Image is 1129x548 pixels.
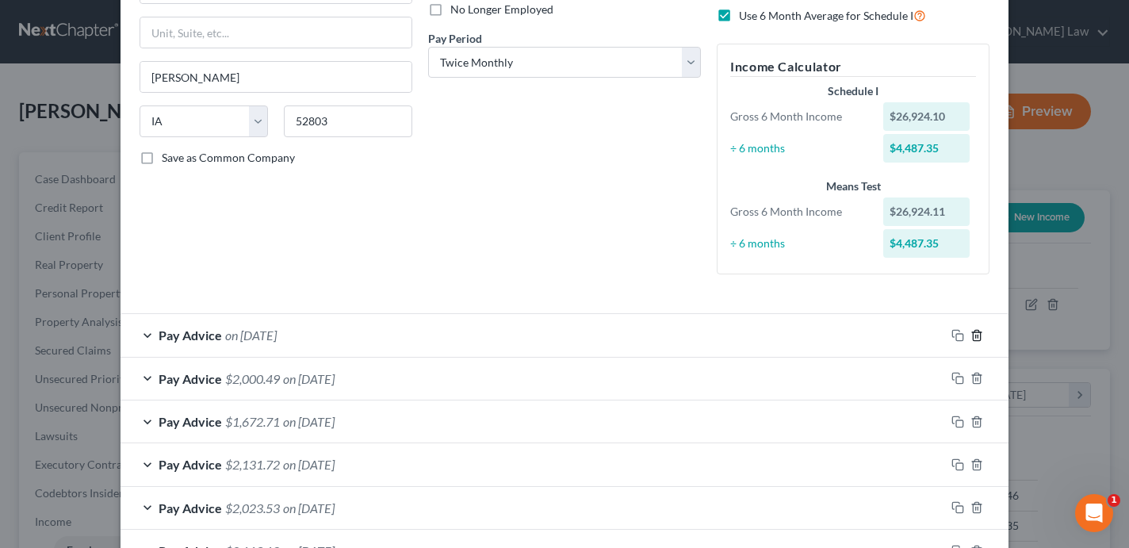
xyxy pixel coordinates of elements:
input: Unit, Suite, etc... [140,17,411,48]
span: $2,131.72 [225,457,280,472]
div: $4,487.35 [883,134,970,163]
div: Schedule I [730,83,976,99]
span: on [DATE] [225,328,277,343]
div: $4,487.35 [883,229,970,258]
span: Pay Period [428,32,482,45]
div: ÷ 6 months [722,236,875,251]
span: Pay Advice [159,500,222,515]
span: $1,672.71 [225,414,280,429]
iframe: Intercom live chat [1075,494,1113,532]
span: Use 6 Month Average for Schedule I [739,9,913,22]
span: on [DATE] [283,371,335,386]
h5: Income Calculator [730,57,976,77]
div: ÷ 6 months [722,140,875,156]
div: $26,924.11 [883,197,970,226]
div: $26,924.10 [883,102,970,131]
input: Enter zip... [284,105,412,137]
span: $2,023.53 [225,500,280,515]
span: on [DATE] [283,457,335,472]
span: on [DATE] [283,414,335,429]
span: Pay Advice [159,457,222,472]
span: Pay Advice [159,414,222,429]
span: Pay Advice [159,328,222,343]
div: Gross 6 Month Income [722,204,875,220]
span: on [DATE] [283,500,335,515]
span: Save as Common Company [162,151,295,164]
span: No Longer Employed [450,2,553,16]
input: Enter city... [140,62,411,92]
span: $2,000.49 [225,371,280,386]
div: Gross 6 Month Income [722,109,875,125]
div: Means Test [730,178,976,194]
span: 1 [1108,494,1120,507]
span: Pay Advice [159,371,222,386]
